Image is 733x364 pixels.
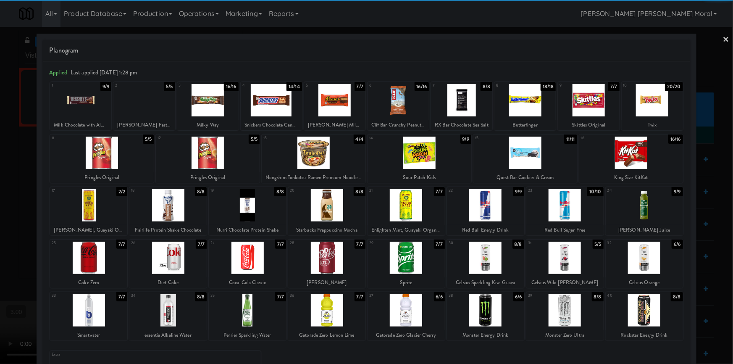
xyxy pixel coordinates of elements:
div: Extra [52,351,155,358]
div: Pringles Original [51,172,152,183]
div: Perrier Sparkling Water [209,330,286,340]
div: Celsius Orange [606,277,683,288]
div: 7/7 [275,292,286,301]
div: Nongshim Tonkotsu Ramen Premium Noodle Soup [263,172,364,183]
div: Milky Way [177,120,239,130]
div: Diet Coke [131,277,205,288]
div: 9 [560,82,589,89]
div: 11 [52,135,102,142]
div: Pringles Original [156,172,260,183]
div: Milky Way [179,120,237,130]
div: 2310/10Red Bull Sugar Free [526,187,604,235]
div: 7/7 [196,240,207,249]
div: 308/8Celsius Sparkling Kiwi Guava [447,240,524,288]
div: 376/6Gatorade Zero Glacier Cherry [368,292,445,340]
div: Monster Zero Ultra [528,330,602,340]
div: 249/9[PERSON_NAME] Juice [606,187,683,235]
div: 30 [449,240,486,247]
div: Red Bull Energy Drink [447,225,524,235]
div: Nurri Chocolate Protein Shake [209,225,286,235]
div: [PERSON_NAME], Guayaki Organic Yerba Mate Tea [50,225,127,235]
div: 277/7Coca-Cola Classic [209,240,286,288]
div: 357/7Perrier Sparkling Water [209,292,286,340]
div: 21 [369,187,406,194]
div: Snickers Chocolate Candy Bar [242,120,301,130]
div: 12 [158,135,208,142]
div: 28 [290,240,327,247]
div: 26 [131,240,168,247]
div: 8/8 [481,82,492,91]
div: RX Bar Chocolate Sea Salt [431,120,492,130]
div: Monster Energy Drink [448,330,523,340]
div: 14 [369,135,419,142]
div: Enlighten Mint, Guayaki Organic Yerba Mate Tea [368,225,445,235]
div: 149/9Sour Patch Kids [368,135,471,183]
div: 19 [210,187,247,194]
div: Celsius Sparkling Kiwi Guava [448,277,523,288]
div: 25/5[PERSON_NAME] Fast Break King Size [113,82,175,130]
img: Micromart [19,6,34,21]
div: Coca-Cola Classic [210,277,285,288]
div: 57/7[PERSON_NAME] Milk Chocolate Peanut Butter [304,82,365,130]
div: Butterfinger [496,120,554,130]
div: 5/5 [593,240,604,249]
div: 23 [528,187,565,194]
div: Red Bull Energy Drink [448,225,523,235]
div: 7/7 [355,292,365,301]
div: 208/8Starbucks Frappuccino Mocha [288,187,365,235]
div: Butterfinger [494,120,556,130]
div: [PERSON_NAME] Milk Chocolate Peanut Butter [305,120,364,130]
div: 34 [131,292,168,299]
div: Perrier Sparkling Water [210,330,285,340]
div: Smartwater [51,330,126,340]
div: 33 [52,292,89,299]
div: King Size KitKat [579,172,683,183]
div: 229/9Red Bull Energy Drink [447,187,524,235]
div: Celsius Wild [PERSON_NAME] [528,277,602,288]
div: Clif Bar Crunchy Peanut Butter [368,120,429,130]
div: 7 [433,82,462,89]
div: 6 [369,82,398,89]
div: Starbucks Frappuccino Mocha [288,225,365,235]
div: 337/7Smartwater [50,292,127,340]
div: Coke Zero [50,277,127,288]
div: 24 [607,187,644,194]
div: Twix [623,120,682,130]
div: 7/7 [355,82,365,91]
div: 32 [607,240,644,247]
div: 16 [581,135,631,142]
div: Gatorade Zero Lemon Lime [288,330,365,340]
div: 315/5Celsius Wild [PERSON_NAME] [526,240,604,288]
div: 11/11 [564,135,577,144]
div: 2 [115,82,144,89]
div: 8/8 [195,187,207,196]
div: 125/5Pringles Original [156,135,260,183]
div: 8/8 [512,240,524,249]
div: 35 [210,292,247,299]
div: Sprite [368,277,445,288]
div: 316/16Milky Way [177,82,239,130]
div: Red Bull Sugar Free [528,225,602,235]
div: Coke Zero [51,277,126,288]
div: 6/6 [434,292,445,301]
div: 27 [210,240,247,247]
div: [PERSON_NAME] Fast Break King Size [113,120,175,130]
div: Gatorade Zero Lemon Lime [289,330,364,340]
div: Milk Chocolate with Almonds Bar, Hershey's [50,120,111,130]
div: 4 [242,82,271,89]
div: [PERSON_NAME] Fast Break King Size [115,120,173,130]
div: 20 [290,187,327,194]
div: Sour Patch Kids [369,172,470,183]
div: 8/8 [274,187,286,196]
div: 8/8 [671,292,683,301]
div: Coca-Cola Classic [209,277,286,288]
div: Clif Bar Crunchy Peanut Butter [369,120,428,130]
div: Diet Coke [129,277,207,288]
div: [PERSON_NAME] [289,277,364,288]
div: 386/6Monster Energy Drink [447,292,524,340]
div: 9/9 [460,135,471,144]
div: 13 [263,135,313,142]
div: 20/20 [665,82,683,91]
div: 37 [369,292,406,299]
div: 287/7[PERSON_NAME] [288,240,365,288]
